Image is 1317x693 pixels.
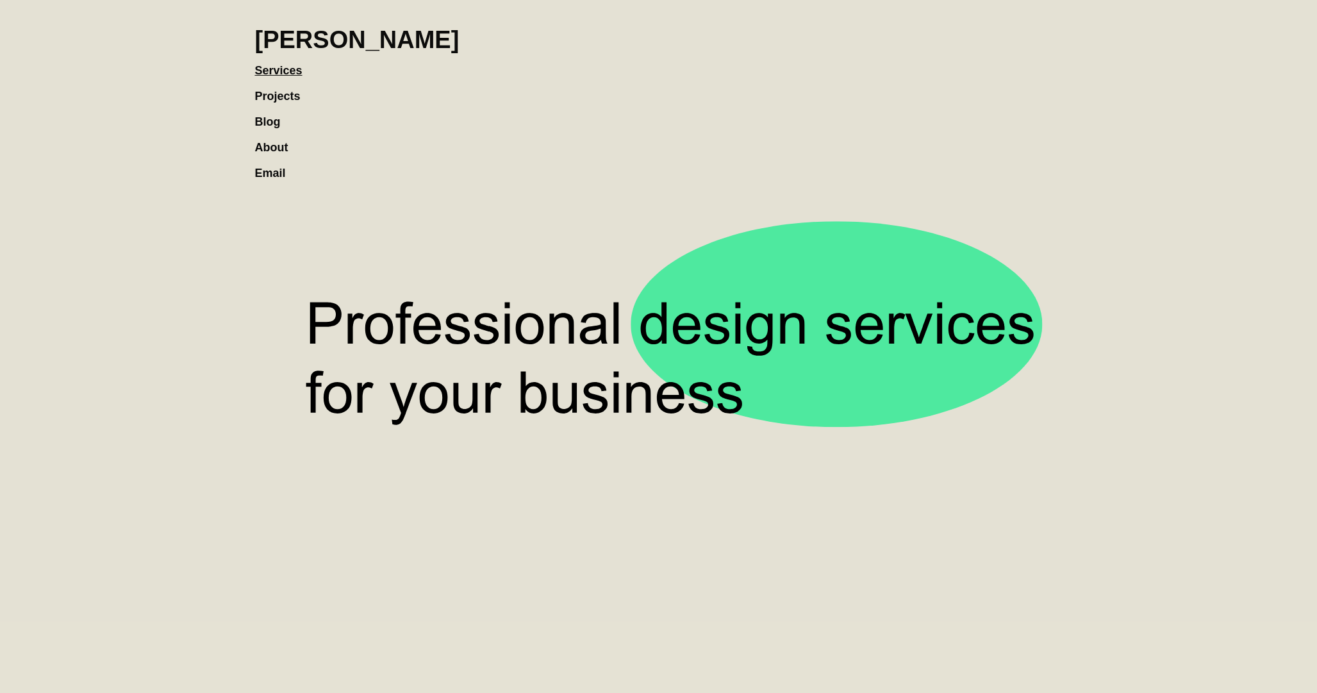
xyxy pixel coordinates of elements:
a: About [255,128,301,154]
a: Email [255,154,299,180]
a: Projects [255,77,313,103]
a: Blog [255,103,294,128]
a: home [255,13,460,54]
p: ‍ [319,670,998,683]
p: ‍ [319,651,998,664]
a: Services [255,51,315,77]
p: ‍ [319,631,998,644]
h1: [PERSON_NAME] [255,26,460,54]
